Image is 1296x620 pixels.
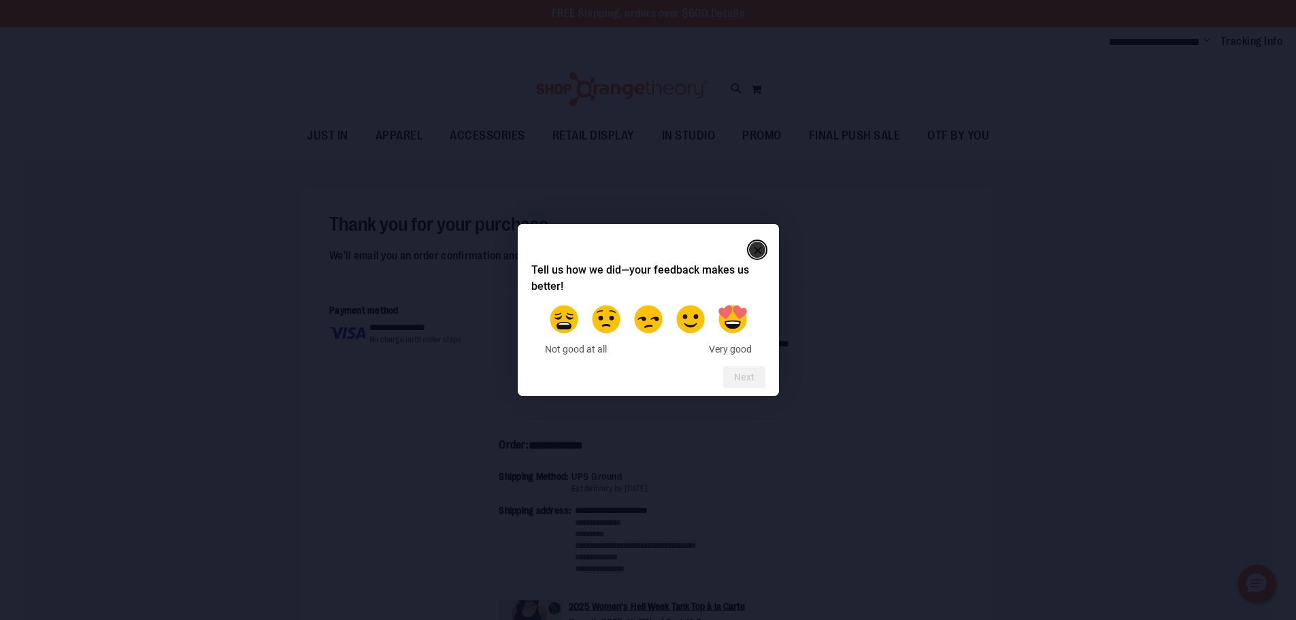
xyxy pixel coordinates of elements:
[518,224,779,397] dialog: Tell us how we did—your feedback makes us better! Select an option from 1 to 5, with 1 being Not ...
[749,242,765,258] button: Close
[531,262,765,295] h2: Tell us how we did—your feedback makes us better! Select an option from 1 to 5, with 1 being Not ...
[545,344,607,356] span: Not good at all
[709,344,752,356] span: Very good
[545,300,752,356] div: Tell us how we did—your feedback makes us better! Select an option from 1 to 5, with 1 being Not ...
